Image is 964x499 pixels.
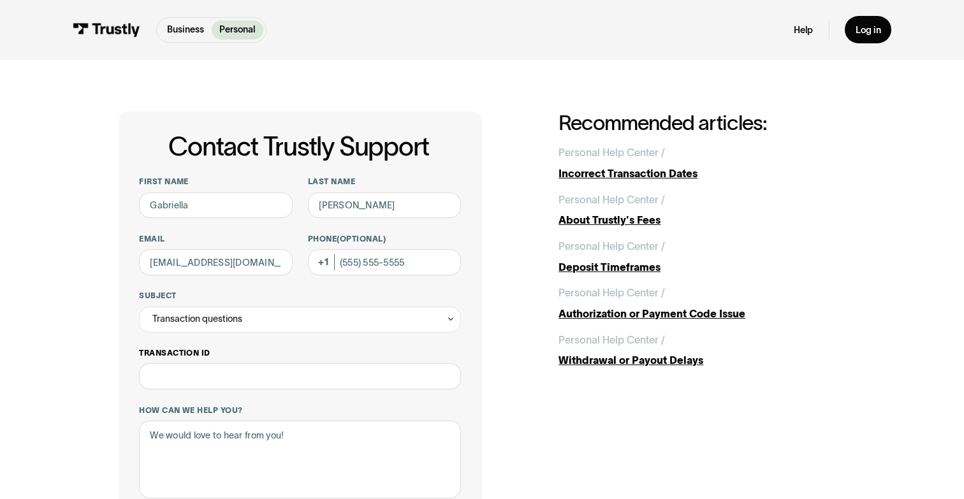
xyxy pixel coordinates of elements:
input: Howard [308,192,461,219]
label: How can we help you? [139,405,461,416]
input: (555) 555-5555 [308,249,461,275]
p: Personal [219,23,255,36]
label: First name [139,177,292,187]
div: Personal Help Center / [559,332,665,347]
label: Subject [139,291,461,301]
img: Trustly Logo [73,23,140,37]
div: Transaction questions [139,307,461,333]
a: Log in [845,16,891,43]
div: Personal Help Center / [559,145,665,160]
div: Withdrawal or Payout Delays [559,352,845,368]
a: Help [794,24,813,36]
div: Personal Help Center / [559,238,665,254]
a: Personal Help Center /Withdrawal or Payout Delays [559,332,845,368]
div: Personal Help Center / [559,192,665,207]
a: Personal Help Center /Authorization or Payment Code Issue [559,285,845,321]
label: Phone [308,234,461,244]
div: Personal Help Center / [559,285,665,300]
a: Personal [212,20,263,40]
input: alex@mail.com [139,249,292,275]
p: Business [167,23,204,36]
a: Personal Help Center /About Trustly's Fees [559,192,845,228]
label: Last name [308,177,461,187]
label: Email [139,234,292,244]
h1: Contact Trustly Support [136,133,461,161]
div: Transaction questions [152,311,242,326]
div: Deposit Timeframes [559,259,845,275]
div: Incorrect Transaction Dates [559,166,845,181]
div: Log in [856,24,881,36]
input: Alex [139,192,292,219]
div: Authorization or Payment Code Issue [559,306,845,321]
span: (Optional) [337,235,386,243]
div: About Trustly's Fees [559,212,845,228]
h2: Recommended articles: [559,112,845,134]
a: Personal Help Center /Deposit Timeframes [559,238,845,275]
a: Business [159,20,212,40]
a: Personal Help Center /Incorrect Transaction Dates [559,145,845,181]
label: Transaction ID [139,348,461,358]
